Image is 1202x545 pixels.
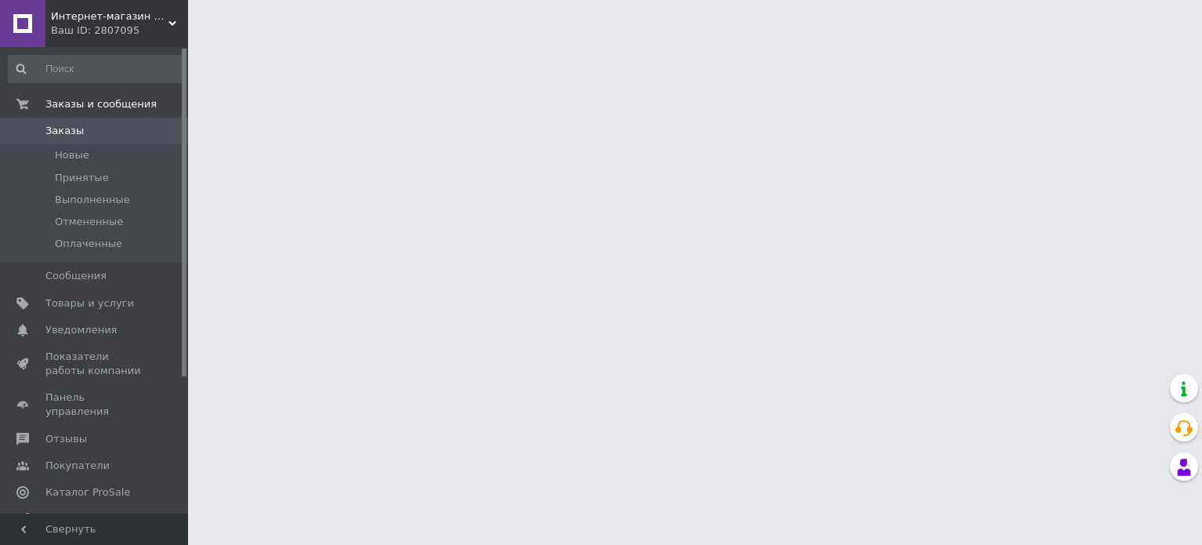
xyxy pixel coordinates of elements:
span: Каталог ProSale [45,485,130,500]
span: Отзывы [45,432,87,446]
span: Заказы и сообщения [45,97,157,111]
span: Интернет-магазин Ford Parts [51,9,168,24]
span: Новые [55,148,89,162]
span: Уведомления [45,323,117,337]
span: Показатели работы компании [45,350,145,378]
span: Покупатели [45,459,110,473]
span: Принятые [55,171,109,185]
div: Ваш ID: 2807095 [51,24,188,38]
span: Сообщения [45,269,107,283]
input: Поиск [8,55,185,83]
span: Выполненные [55,193,130,207]
span: Отмененные [55,215,123,229]
span: Товары и услуги [45,296,134,311]
span: Панель управления [45,391,145,419]
span: Заказы [45,124,84,138]
span: Аналитика [45,512,103,526]
span: Оплаченные [55,237,122,251]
